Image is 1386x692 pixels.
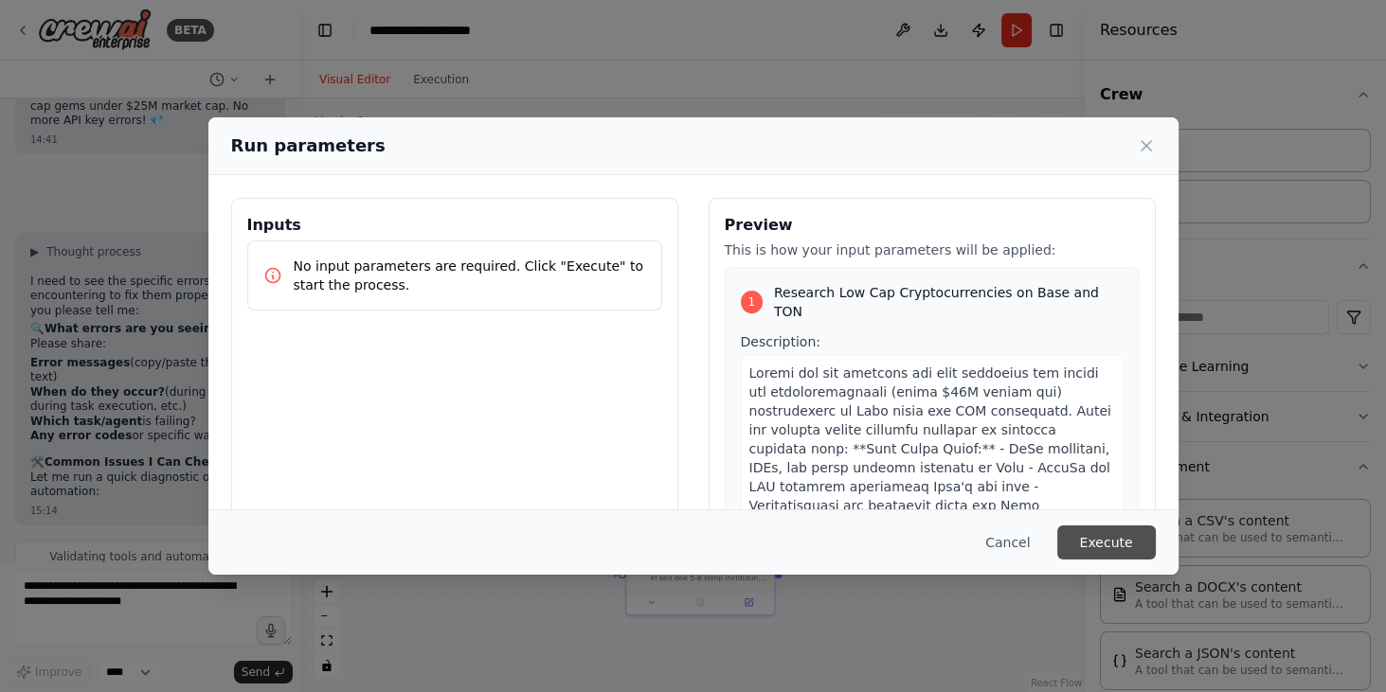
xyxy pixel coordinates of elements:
[725,240,1140,259] p: This is how your input parameters will be applied:
[970,525,1045,559] button: Cancel
[247,214,662,237] h3: Inputs
[774,283,1124,321] span: Research Low Cap Cryptocurrencies on Base and TON
[741,291,763,313] div: 1
[741,334,820,349] span: Description:
[294,257,646,294] p: No input parameters are required. Click "Execute" to start the process.
[231,133,386,159] h2: Run parameters
[725,214,1140,237] h3: Preview
[1057,525,1156,559] button: Execute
